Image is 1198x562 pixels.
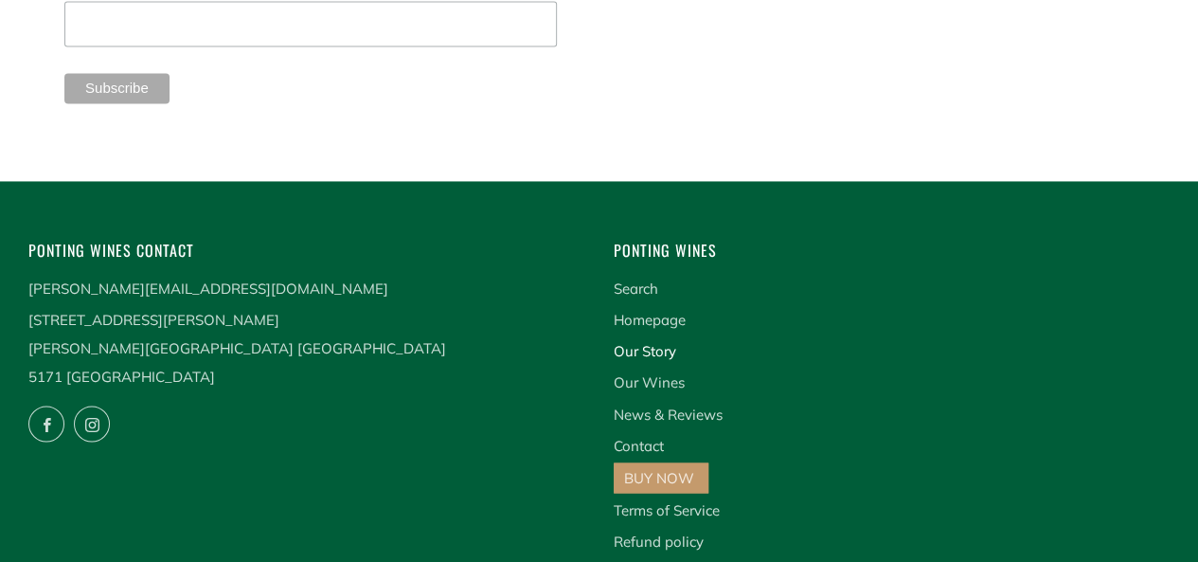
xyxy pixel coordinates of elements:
a: Homepage [614,311,686,329]
input: Subscribe [64,73,170,103]
a: Search [614,280,658,298]
a: Terms of Service [614,500,720,518]
a: Refund policy [614,532,704,550]
h4: Ponting Wines Contact [28,238,585,263]
a: [PERSON_NAME][EMAIL_ADDRESS][DOMAIN_NAME] [28,280,388,298]
h4: Ponting Wines [614,238,1171,263]
a: Our Story [614,342,676,360]
a: Our Wines [614,373,685,391]
a: Contact [614,436,664,454]
a: News & Reviews [614,405,723,423]
p: [STREET_ADDRESS][PERSON_NAME] [PERSON_NAME][GEOGRAPHIC_DATA] [GEOGRAPHIC_DATA] 5171 [GEOGRAPHIC_D... [28,306,585,391]
a: BUY NOW [624,468,694,486]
